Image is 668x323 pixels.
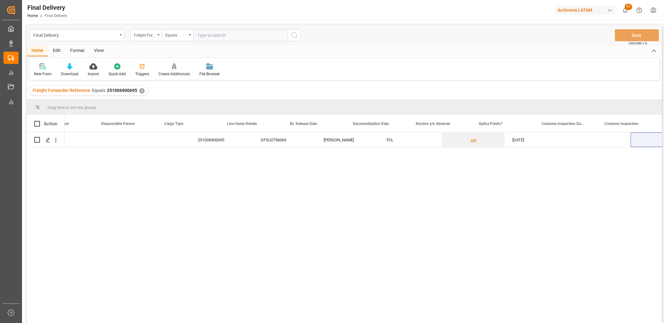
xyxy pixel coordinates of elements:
div: DFSU2756069 [253,133,316,147]
button: search button [288,29,301,41]
div: Download [61,71,78,77]
span: 97 [625,4,632,10]
div: Edit [48,46,65,56]
span: Cargo Type [164,122,183,126]
span: Customs Inspection Date [542,122,584,126]
span: Deconsolidation Date [353,122,389,126]
div: File Browser [199,71,220,77]
button: open menu [162,29,193,41]
span: BL Release Date [290,122,317,126]
div: Home [27,46,48,56]
div: Equals [165,31,187,38]
div: Final Delivery [33,31,117,39]
div: Final Delivery [27,3,67,12]
button: open menu [30,29,124,41]
div: Press SPACE to select this row. [27,133,64,147]
div: Triggers [135,71,149,77]
div: View [89,46,109,56]
button: Save [615,29,659,41]
button: open menu [131,29,162,41]
div: ✕ [139,88,145,93]
button: show 97 new notifications [618,3,632,17]
div: 251006900695 [190,133,253,147]
div: [PERSON_NAME] [316,133,379,147]
span: Customs Inspection [604,122,638,126]
span: Aplica Previo? [479,122,503,126]
button: Archroma LATAM [555,4,618,16]
span: Responsible Person [101,122,135,126]
span: Recinto y/o Almacen [416,122,450,126]
div: Import [88,71,99,77]
button: Help Center [632,3,646,17]
div: Archroma LATAM [555,6,615,15]
span: Ctrl/CMD + S [629,41,647,46]
div: New Form [34,71,52,77]
span: Drag here to set row groups [47,105,97,110]
span: Line Items Details [227,122,257,126]
div: Quick Add [109,71,126,77]
div: FCL [379,133,442,147]
div: Action [44,121,57,127]
div: Freight Forwarder Reference [134,31,155,38]
div: [DATE] [505,133,568,147]
a: Home [27,14,38,18]
div: Create Additionals [159,71,190,77]
span: Freight Forwarder Reference [33,88,90,93]
div: Format [65,46,89,56]
input: Type to search [193,29,288,41]
span: 251006900695 [107,88,137,93]
span: Equals [92,88,105,93]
